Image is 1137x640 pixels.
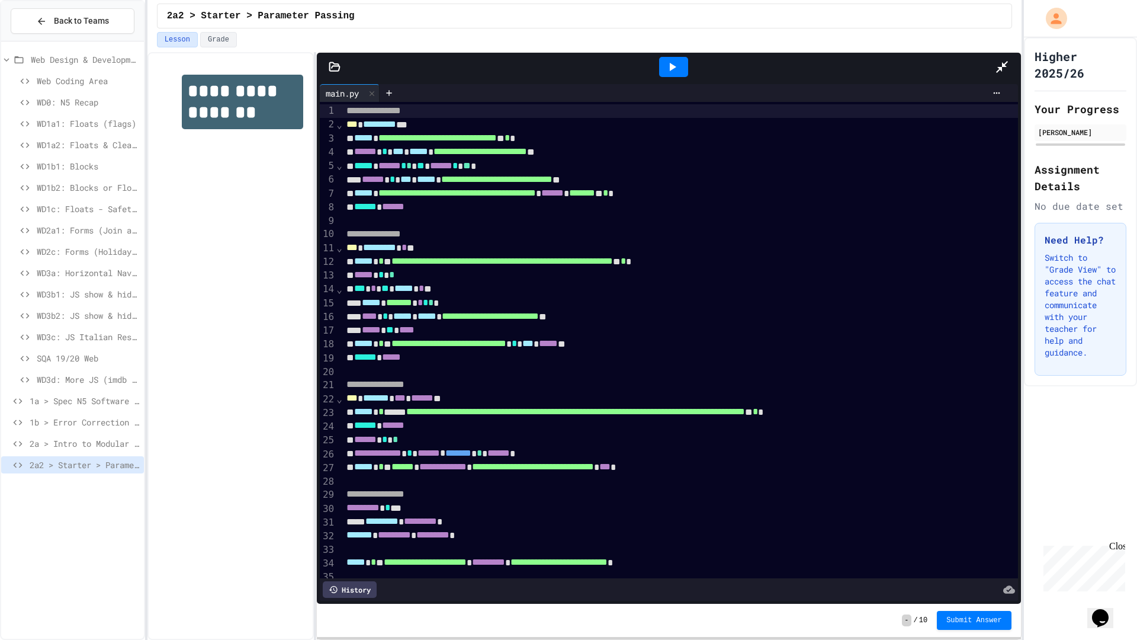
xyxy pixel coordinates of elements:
span: WD1c: Floats - Safety Poster [37,203,139,215]
span: WD3d: More JS (imdb top 5) [37,373,139,386]
p: Switch to "Grade View" to access the chat feature and communicate with your teacher for help and ... [1045,252,1116,359]
div: 7 [320,187,336,201]
div: 35 [320,571,336,584]
span: 1a > Spec N5 Software Assignment [30,395,139,407]
h3: Need Help? [1045,233,1116,247]
div: 11 [320,242,336,255]
div: 22 [320,393,336,407]
button: Back to Teams [11,8,134,34]
div: History [323,581,377,598]
span: WD2c: Forms (Holiday Destination - your design) [37,245,139,258]
div: 34 [320,557,336,571]
button: Grade [200,32,237,47]
div: main.py [320,84,380,102]
span: WD1b1: Blocks [37,160,139,172]
span: 2a2 > Starter > Parameter Passing [167,9,355,23]
div: 16 [320,311,336,324]
button: Lesson [157,32,198,47]
div: 20 [320,366,336,379]
span: WD3b1: JS show & hide > Functions [37,288,139,300]
span: Web Coding Area [37,75,139,87]
span: Submit Answer [946,616,1002,625]
div: No due date set [1035,199,1126,213]
span: 2a > Intro to Modular Programming [30,437,139,450]
span: WD0: N5 Recap [37,96,139,108]
span: Fold line [336,160,343,171]
h2: Assignment Details [1035,161,1126,194]
div: 31 [320,516,336,530]
div: [PERSON_NAME] [1038,127,1123,137]
div: 4 [320,146,336,159]
span: Fold line [336,284,343,295]
div: 17 [320,324,336,338]
div: 15 [320,297,336,311]
div: 6 [320,173,336,187]
div: 21 [320,379,336,392]
div: 5 [320,159,336,173]
span: - [902,615,911,626]
span: Fold line [336,393,343,405]
span: WD1b2: Blocks or Float?! [37,181,139,194]
div: 25 [320,434,336,447]
div: 24 [320,420,336,434]
div: 23 [320,407,336,420]
div: 13 [320,269,336,283]
div: Chat with us now!Close [5,5,82,75]
div: 29 [320,488,336,502]
iframe: chat widget [1087,593,1125,628]
div: 28 [320,475,336,488]
div: 1 [320,104,336,118]
span: WD1a1: Floats (flags) [37,117,139,130]
div: 10 [320,228,336,241]
div: 30 [320,503,336,516]
h1: Higher 2025/26 [1035,48,1126,81]
span: Fold line [336,242,343,254]
div: 12 [320,255,336,269]
div: 32 [320,530,336,543]
iframe: chat widget [1039,541,1125,591]
span: WD2a1: Forms (Join a Sports Club) [37,224,139,236]
div: 18 [320,338,336,351]
div: 3 [320,132,336,146]
div: 14 [320,283,336,296]
div: My Account [1033,5,1070,32]
span: WD1a2: Floats & Clearing [37,139,139,151]
span: WD3c: JS Italian Restaurant [37,331,139,343]
div: 26 [320,448,336,462]
span: Fold line [336,119,343,130]
div: 8 [320,201,336,215]
span: WD3a: Horizontal Nav Bars (& JS Intro) [37,267,139,279]
span: SQA 19/20 Web [37,352,139,364]
span: Web Design & Development [31,53,139,66]
div: 9 [320,215,336,228]
span: Back to Teams [54,15,109,27]
div: 27 [320,462,336,475]
span: / [914,616,918,625]
h2: Your Progress [1035,101,1126,117]
span: 2a2 > Starter > Parameter Passing [30,459,139,471]
div: 33 [320,543,336,556]
span: 1b > Error Correction - N5 Spec [30,416,139,428]
span: 10 [919,616,927,625]
span: WD3b2: JS show & hide > Parameters [37,309,139,322]
div: 19 [320,352,336,366]
button: Submit Answer [937,611,1011,630]
div: 2 [320,118,336,132]
div: main.py [320,87,365,100]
